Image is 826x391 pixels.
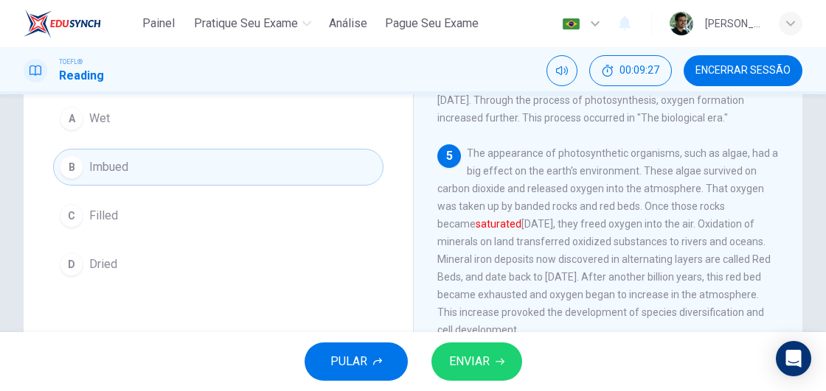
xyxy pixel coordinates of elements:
div: Esconder [589,55,672,86]
button: ENVIAR [431,342,522,381]
span: 00:09:27 [619,65,659,77]
div: Silenciar [546,55,577,86]
span: Wet [89,110,110,127]
span: Dried [89,256,117,273]
span: Encerrar Sessão [695,65,791,77]
div: C [60,204,83,228]
div: A [60,107,83,130]
span: Imbued [89,158,128,176]
span: Filled [89,207,118,225]
button: Pratique seu exame [188,10,317,37]
div: D [60,253,83,276]
img: pt [562,18,580,29]
button: Análise [323,10,373,37]
button: DDried [53,246,383,283]
button: PULAR [305,342,408,381]
img: EduSynch logo [24,9,101,38]
span: ENVIAR [449,351,490,372]
h1: Reading [59,67,104,85]
button: BImbued [53,149,383,186]
span: Pratique seu exame [194,15,298,32]
div: 5 [437,144,461,168]
button: 00:09:27 [589,55,672,86]
span: TOEFL® [59,57,83,67]
span: Painel [142,15,175,32]
img: Profile picture [670,12,693,35]
span: Análise [329,15,367,32]
div: Open Intercom Messenger [776,341,811,376]
span: Pague Seu Exame [385,15,479,32]
button: Encerrar Sessão [684,55,802,86]
a: EduSynch logo [24,9,135,38]
button: Painel [135,10,182,37]
div: B [60,155,83,179]
span: The appearance of photosynthetic organisms, such as algae, had a big effect on the earth's enviro... [437,147,778,336]
font: saturated [476,218,521,230]
button: AWet [53,100,383,137]
button: CFilled [53,197,383,234]
span: PULAR [330,351,367,372]
button: Pague Seu Exame [379,10,485,37]
div: [PERSON_NAME] [705,15,761,32]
